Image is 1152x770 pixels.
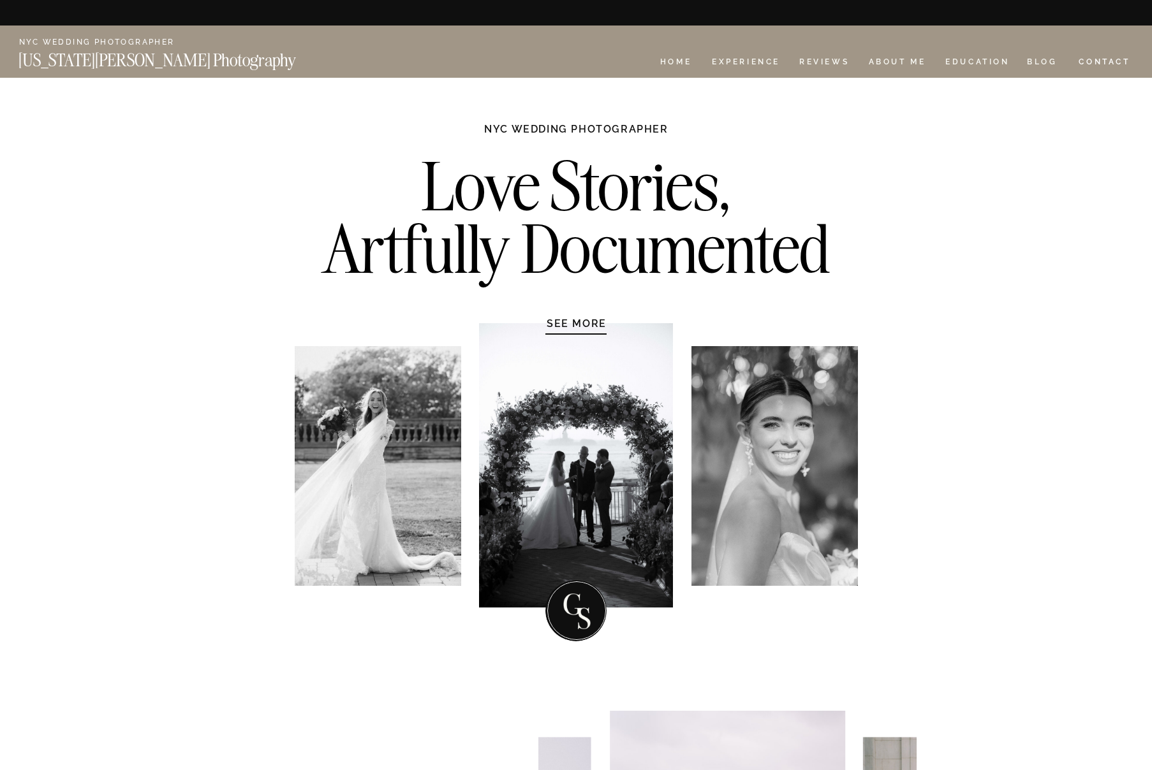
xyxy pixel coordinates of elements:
[19,38,211,48] a: NYC Wedding Photographer
[658,58,694,69] a: HOME
[18,52,339,62] a: [US_STATE][PERSON_NAME] Photography
[712,58,779,69] a: Experience
[457,122,696,148] h1: NYC WEDDING PHOTOGRAPHER
[1027,58,1058,69] a: BLOG
[309,155,844,289] h2: Love Stories, Artfully Documented
[944,58,1011,69] a: EDUCATION
[799,58,847,69] a: REVIEWS
[516,317,637,330] a: SEE MORE
[1078,55,1131,69] a: CONTACT
[868,58,926,69] a: ABOUT ME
